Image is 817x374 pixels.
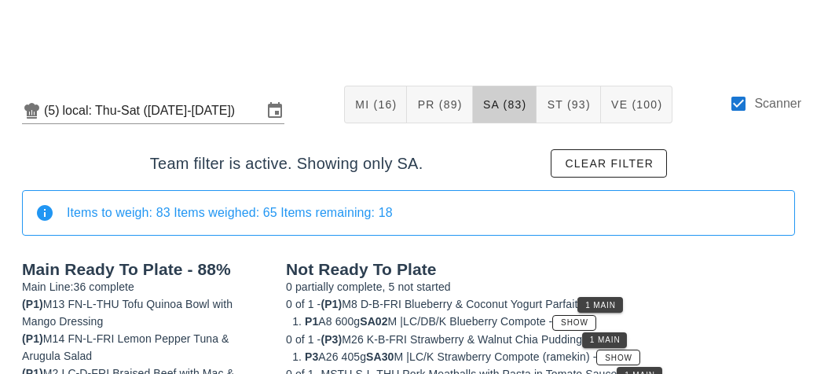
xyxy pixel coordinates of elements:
span: Show [604,354,632,362]
label: Scanner [754,96,801,112]
span: PR (89) [416,98,462,111]
div: M8 D-B-FRI Blueberry & Coconut Yogurt Parfait [286,295,795,331]
div: (5) [44,103,63,119]
li: A26 405g M | LC/K Strawberry Compote (ramekin) - [305,348,795,365]
span: (P1) [22,332,43,345]
button: Clear filter [551,149,667,178]
div: Items to weigh: 83 Items weighed: 65 Items remaining: 18 [67,204,782,222]
div: M13 FN-L-THU Tofu Quinoa Bowl with Mango Dressing [22,295,267,330]
span: 0 of 1 - [286,333,321,346]
span: SA30 [366,350,394,363]
span: SA02 [360,315,387,328]
button: ST (93) [537,86,600,123]
span: 36 complete [74,280,134,293]
span: ST (93) [546,98,590,111]
span: P3 [305,350,318,363]
div: Team filter is active. Showing only SA. [9,137,808,190]
button: 1 Main [582,332,627,348]
span: SA (83) [482,98,527,111]
h2: Not Ready To Plate [286,261,795,278]
span: (P1) [22,298,43,310]
span: Clear filter [564,157,654,170]
div: M14 FN-L-FRI Lemon Pepper Tuna & Arugula Salad [22,330,267,365]
span: Show [560,318,588,327]
div: M26 K-B-FRI Strawberry & Walnut Chia Pudding [286,331,795,366]
h2: Main Ready To Plate - 88% [22,261,267,278]
button: SA (83) [473,86,537,123]
button: VE (100) [601,86,673,123]
span: (P3) [321,333,342,346]
span: P1 [305,315,318,328]
span: 0 of 1 - [286,298,321,310]
button: Show [552,315,595,331]
span: MI (16) [354,98,397,111]
span: 1 Main [584,301,616,310]
button: 1 Main [577,297,622,313]
span: (P1) [321,298,342,310]
button: Show [596,350,639,365]
span: VE (100) [610,98,663,111]
button: MI (16) [344,86,407,123]
button: PR (89) [407,86,472,123]
li: A8 600g M | LC/DB/K Blueberry Compote - [305,313,795,330]
span: 1 Main [589,335,621,344]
